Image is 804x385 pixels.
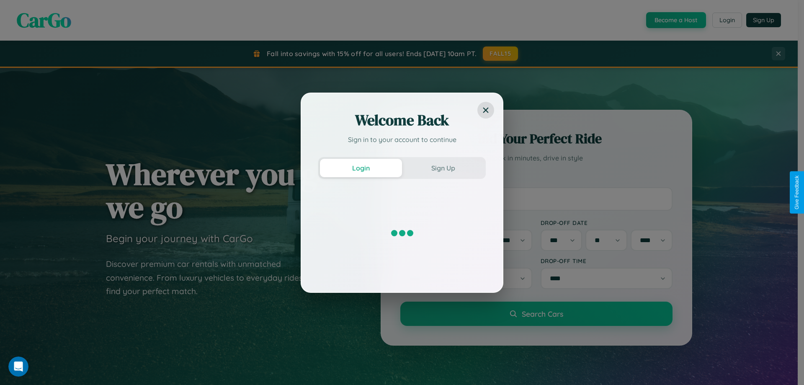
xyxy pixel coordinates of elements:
button: Login [320,159,402,177]
p: Sign in to your account to continue [318,134,486,145]
div: Give Feedback [794,176,800,209]
button: Sign Up [402,159,484,177]
h2: Welcome Back [318,110,486,130]
iframe: Intercom live chat [8,357,28,377]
